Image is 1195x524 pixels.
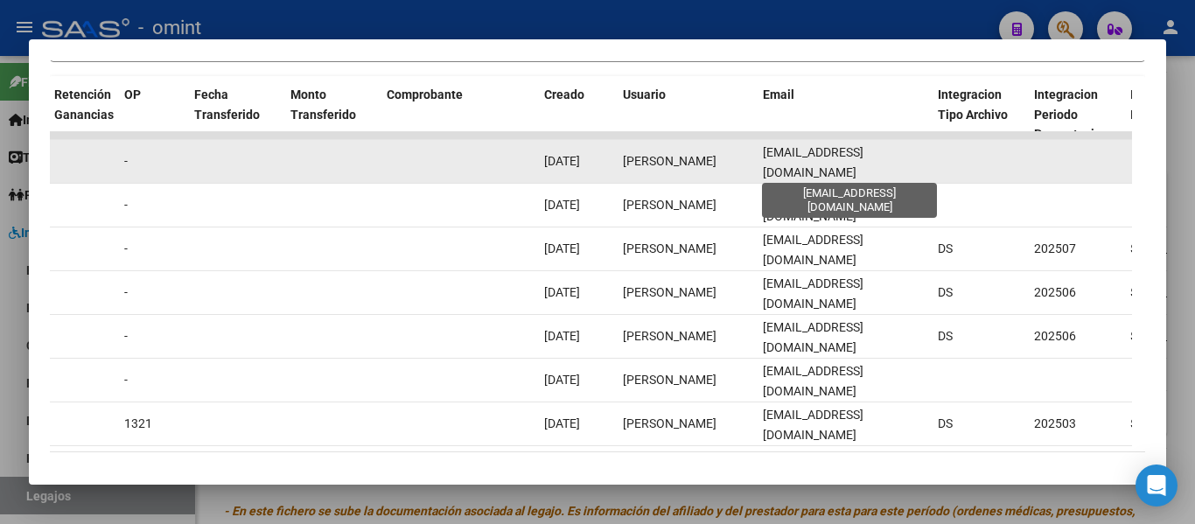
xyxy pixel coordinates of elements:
[544,416,580,430] span: [DATE]
[763,276,863,311] span: [EMAIL_ADDRESS][DOMAIN_NAME]
[1034,416,1076,430] span: 202503
[756,76,931,153] datatable-header-cell: Email
[763,233,863,267] span: [EMAIL_ADDRESS][DOMAIN_NAME]
[623,87,666,101] span: Usuario
[1130,241,1195,255] span: $ 98.964,88
[544,285,580,299] span: [DATE]
[124,154,128,168] span: -
[124,241,128,255] span: -
[537,76,616,153] datatable-header-cell: Creado
[117,76,187,153] datatable-header-cell: OP
[544,198,580,212] span: [DATE]
[763,320,863,354] span: [EMAIL_ADDRESS][DOMAIN_NAME]
[623,198,716,212] span: [PERSON_NAME]
[623,154,716,168] span: [PERSON_NAME]
[1130,416,1195,430] span: $ 98.964,88
[124,373,128,387] span: -
[623,373,716,387] span: [PERSON_NAME]
[938,416,953,430] span: DS
[283,76,380,153] datatable-header-cell: Monto Transferido
[938,285,953,299] span: DS
[387,87,463,101] span: Comprobante
[380,76,537,153] datatable-header-cell: Comprobante
[763,145,863,179] span: [EMAIL_ADDRESS][DOMAIN_NAME]
[194,87,260,122] span: Fecha Transferido
[290,87,356,122] span: Monto Transferido
[1034,329,1076,343] span: 202506
[124,285,128,299] span: -
[544,87,584,101] span: Creado
[124,329,128,343] span: -
[931,76,1027,153] datatable-header-cell: Integracion Tipo Archivo
[50,452,1145,496] div: 7 total
[623,329,716,343] span: [PERSON_NAME]
[938,329,953,343] span: DS
[544,241,580,255] span: [DATE]
[1136,465,1178,507] div: Open Intercom Messenger
[54,87,114,122] span: Retención Ganancias
[124,87,141,101] span: OP
[1130,285,1195,299] span: $ 98.964,88
[763,87,794,101] span: Email
[1027,76,1123,153] datatable-header-cell: Integracion Periodo Presentacion
[544,154,580,168] span: [DATE]
[1130,329,1195,343] span: $ 98.964,88
[544,373,580,387] span: [DATE]
[1034,285,1076,299] span: 202506
[623,416,716,430] span: [PERSON_NAME]
[124,198,128,212] span: -
[1034,87,1108,142] span: Integracion Periodo Presentacion
[1034,241,1076,255] span: 202507
[544,329,580,343] span: [DATE]
[938,241,953,255] span: DS
[124,416,152,430] span: 1321
[763,364,863,398] span: [EMAIL_ADDRESS][DOMAIN_NAME]
[623,241,716,255] span: [PERSON_NAME]
[623,285,716,299] span: [PERSON_NAME]
[47,76,117,153] datatable-header-cell: Retención Ganancias
[187,76,283,153] datatable-header-cell: Fecha Transferido
[763,408,863,442] span: [EMAIL_ADDRESS][DOMAIN_NAME]
[763,189,863,223] span: [EMAIL_ADDRESS][DOMAIN_NAME]
[938,87,1008,122] span: Integracion Tipo Archivo
[616,76,756,153] datatable-header-cell: Usuario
